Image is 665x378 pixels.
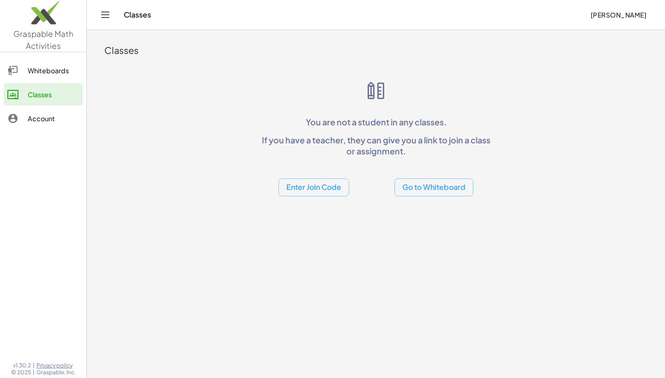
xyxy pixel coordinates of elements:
[4,107,83,130] a: Account
[28,89,79,100] div: Classes
[33,362,35,369] span: |
[258,135,494,156] p: If you have a teacher, they can give you a link to join a class or assignment.
[13,362,31,369] span: v1.30.2
[394,178,473,196] button: Go to Whiteboard
[278,178,349,196] button: Enter Join Code
[11,369,31,376] span: © 2025
[36,362,76,369] a: Privacy policy
[28,65,79,76] div: Whiteboards
[36,369,76,376] span: Graspable, Inc.
[4,83,83,106] a: Classes
[583,6,654,23] button: [PERSON_NAME]
[258,117,494,127] p: You are not a student in any classes.
[28,113,79,124] div: Account
[590,11,647,19] span: [PERSON_NAME]
[13,29,73,51] span: Graspable Math Activities
[98,7,113,22] button: Toggle navigation
[33,369,35,376] span: |
[4,59,83,82] a: Whiteboards
[104,44,647,57] div: Classes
